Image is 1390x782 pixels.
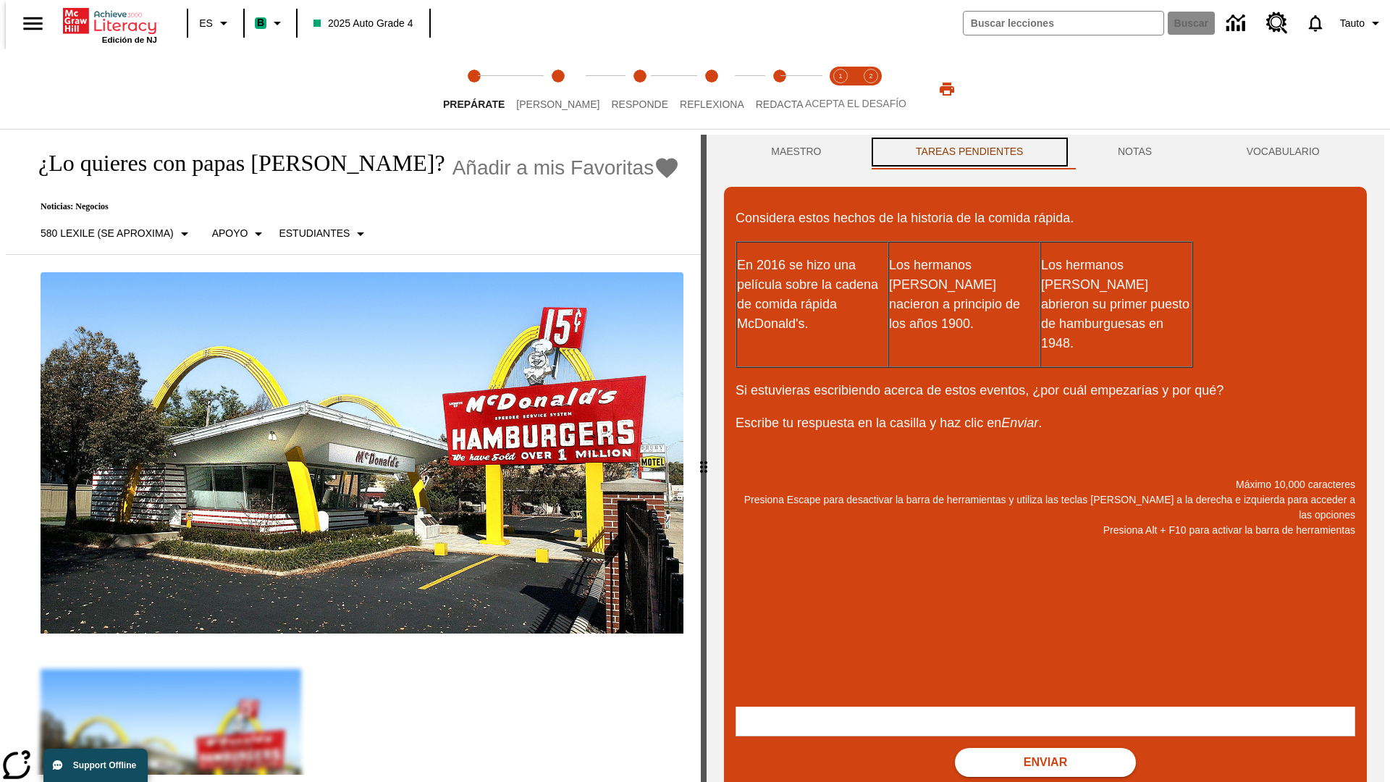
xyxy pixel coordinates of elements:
[736,523,1355,538] p: Presiona Alt + F10 para activar la barra de herramientas
[273,221,375,247] button: Seleccionar estudiante
[820,49,862,129] button: Acepta el desafío lee step 1 of 2
[73,760,136,770] span: Support Offline
[736,413,1355,433] p: Escribe tu respuesta en la casilla y haz clic en .
[193,10,239,36] button: Lenguaje: ES, Selecciona un idioma
[516,98,599,110] span: [PERSON_NAME]
[736,381,1355,400] p: Si estuvieras escribiendo acerca de estos eventos, ¿por cuál empezarías y por qué?
[701,135,707,782] div: Pulsa la tecla de intro o la barra espaciadora y luego presiona las flechas de derecha e izquierd...
[1199,135,1367,169] button: VOCABULARIO
[23,201,680,212] p: Noticias: Negocios
[279,226,350,241] p: Estudiantes
[599,49,680,129] button: Responde step 3 of 5
[257,14,264,32] span: B
[41,226,174,241] p: 580 Lexile (Se aproxima)
[6,12,211,25] body: Máximo 10,000 caracteres Presiona Escape para desactivar la barra de herramientas y utiliza las t...
[452,155,681,180] button: Añadir a mis Favoritas - ¿Lo quieres con papas fritas?
[611,98,668,110] span: Responde
[206,221,274,247] button: Tipo de apoyo, Apoyo
[431,49,516,129] button: Prepárate step 1 of 5
[43,749,148,782] button: Support Offline
[756,98,804,110] span: Redacta
[1218,4,1258,43] a: Centro de información
[964,12,1163,35] input: Buscar campo
[63,5,157,44] div: Portada
[1297,4,1334,42] a: Notificaciones
[869,135,1071,169] button: TAREAS PENDIENTES
[736,492,1355,523] p: Presiona Escape para desactivar la barra de herramientas y utiliza las teclas [PERSON_NAME] a la ...
[869,72,872,80] text: 2
[212,226,248,241] p: Apoyo
[724,135,869,169] button: Maestro
[1334,10,1390,36] button: Perfil/Configuración
[1258,4,1297,43] a: Centro de recursos, Se abrirá en una pestaña nueva.
[850,49,892,129] button: Acepta el desafío contesta step 2 of 2
[23,150,445,177] h1: ¿Lo quieres con papas [PERSON_NAME]?
[737,256,888,334] p: En 2016 se hizo una película sobre la cadena de comida rápida McDonald's.
[805,98,906,109] span: ACEPTA EL DESAFÍO
[736,477,1355,492] p: Máximo 10,000 caracteres
[1041,256,1192,353] p: Los hermanos [PERSON_NAME] abrieron su primer puesto de hamburguesas en 1948.
[707,135,1384,782] div: activity
[313,16,413,31] span: 2025 Auto Grade 4
[443,98,505,110] span: Prepárate
[889,256,1040,334] p: Los hermanos [PERSON_NAME] nacieron a principio de los años 1900.
[35,221,199,247] button: Seleccione Lexile, 580 Lexile (Se aproxima)
[838,72,842,80] text: 1
[1340,16,1365,31] span: Tauto
[724,135,1367,169] div: Instructional Panel Tabs
[744,49,815,129] button: Redacta step 5 of 5
[1001,416,1038,430] em: Enviar
[680,98,744,110] span: Reflexiona
[249,10,292,36] button: Boost El color de la clase es verde menta. Cambiar el color de la clase.
[1071,135,1200,169] button: NOTAS
[924,76,970,102] button: Imprimir
[668,49,756,129] button: Reflexiona step 4 of 5
[505,49,611,129] button: Lee step 2 of 5
[12,2,54,45] button: Abrir el menú lateral
[736,209,1355,228] p: Considera estos hechos de la historia de la comida rápida.
[41,272,683,634] img: Uno de los primeros locales de McDonald's, con el icónico letrero rojo y los arcos amarillos.
[6,135,701,775] div: reading
[199,16,213,31] span: ES
[955,748,1136,777] button: Enviar
[102,35,157,44] span: Edición de NJ
[452,156,654,180] span: Añadir a mis Favoritas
